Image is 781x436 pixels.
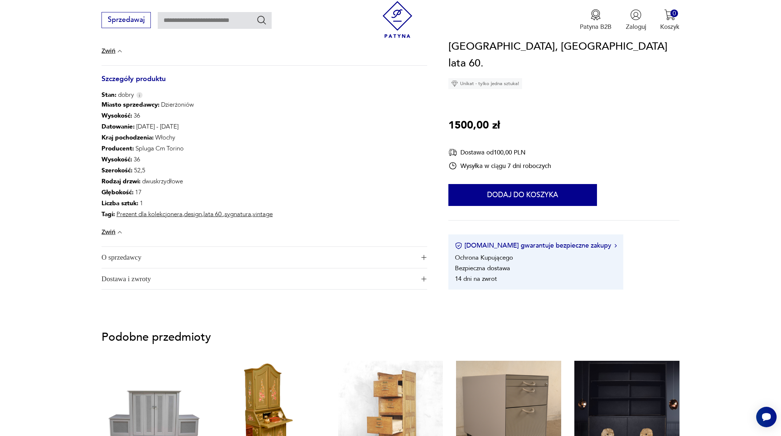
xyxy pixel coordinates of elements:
[448,22,679,72] h1: Szafka na leki Spluga, firmy CM [GEOGRAPHIC_DATA], [GEOGRAPHIC_DATA] lata 60.
[102,143,273,154] p: Spluga Cm Torino
[102,12,151,28] button: Sprzedawaj
[102,91,134,99] span: dobry
[448,148,551,157] div: Dostawa od 100,00 PLN
[421,255,426,260] img: Ikona plusa
[660,23,679,31] p: Koszyk
[448,148,457,157] img: Ikona dostawy
[451,80,458,87] img: Ikona diamentu
[756,407,777,427] iframe: Smartsupp widget button
[448,161,551,170] div: Wysyłka w ciągu 7 dni roboczych
[615,244,617,248] img: Ikona strzałki w prawo
[455,242,462,249] img: Ikona certyfikatu
[448,78,522,89] div: Unikat - tylko jedna sztuka!
[102,18,151,23] a: Sprzedawaj
[102,133,154,142] b: Kraj pochodzenia :
[448,184,597,206] button: Dodaj do koszyka
[102,132,273,143] p: Włochy
[455,241,617,250] button: [DOMAIN_NAME] gwarantuje bezpieczne zakupy
[590,9,601,20] img: Ikona medalu
[630,9,642,20] img: Ikonka użytkownika
[102,229,123,236] button: Zwiń
[580,23,612,31] p: Patyna B2B
[253,210,273,218] a: vintage
[102,247,427,268] button: Ikona plusaO sprzedawcy
[102,165,273,176] p: 52,5
[184,210,202,218] a: design
[102,176,273,187] p: dwuskrzydłowe
[626,23,646,31] p: Zaloguj
[116,210,183,218] a: Prezent dla kolekcjonera
[102,332,679,343] p: Podobne przedmioty
[102,121,273,132] p: [DATE] - [DATE]
[102,110,273,121] p: 36
[136,92,143,98] img: Info icon
[102,198,273,209] p: 1
[116,47,123,55] img: chevron down
[102,111,132,120] b: Wysokość :
[102,99,273,110] p: Dzierżoniów
[448,117,500,134] p: 1500,00 zł
[102,100,160,109] b: Miasto sprzedawcy :
[102,91,116,99] b: Stan:
[102,177,141,186] b: Rodzaj drzwi :
[102,122,135,131] b: Datowanie :
[421,276,426,282] img: Ikona plusa
[102,188,134,196] b: Głębokość :
[116,229,123,236] img: chevron down
[455,264,510,272] li: Bezpieczna dostawa
[102,247,415,268] span: O sprzedawcy
[203,210,223,218] a: lata 60.
[102,166,133,175] b: Szerokość :
[256,15,267,25] button: Szukaj
[379,1,416,38] img: Patyna - sklep z meblami i dekoracjami vintage
[102,76,427,91] h3: Szczegóły produktu
[580,9,612,31] a: Ikona medaluPatyna B2B
[664,9,675,20] img: Ikona koszyka
[102,144,134,153] b: Producent :
[660,9,679,31] button: 0Koszyk
[580,9,612,31] button: Patyna B2B
[225,210,251,218] a: sygnatura
[102,268,427,290] button: Ikona plusaDostawa i zwroty
[670,9,678,17] div: 0
[455,253,513,262] li: Ochrona Kupującego
[102,187,273,198] p: 17
[102,210,115,218] b: Tagi:
[455,275,497,283] li: 14 dni na zwrot
[626,9,646,31] button: Zaloguj
[102,154,273,165] p: 36
[102,199,138,207] b: Liczba sztuk:
[102,47,123,55] button: Zwiń
[102,209,273,220] p: , , , ,
[102,155,132,164] b: Wysokość :
[102,268,415,290] span: Dostawa i zwroty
